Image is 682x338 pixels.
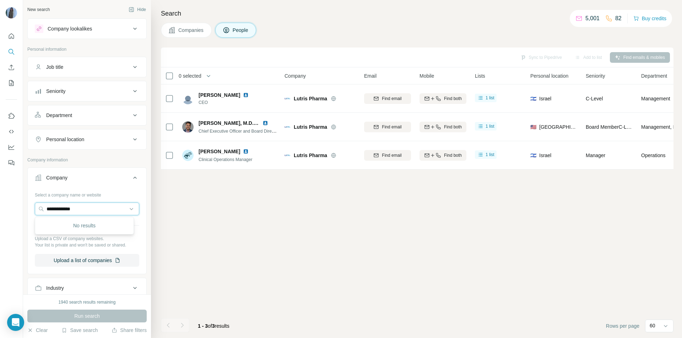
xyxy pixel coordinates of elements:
[364,122,411,132] button: Find email
[27,46,147,52] p: Personal information
[585,14,600,23] p: 5,001
[475,72,485,79] span: Lists
[124,4,151,15] button: Hide
[182,150,194,161] img: Avatar
[539,152,551,159] span: Israel
[530,95,536,102] span: 🇮🇱
[486,151,494,158] span: 1 list
[444,152,462,159] span: Find both
[420,93,466,104] button: Find both
[161,9,673,18] h4: Search
[46,112,72,119] div: Department
[37,218,132,233] div: No results
[285,72,306,79] span: Company
[539,95,551,102] span: Israel
[641,72,667,79] span: Department
[28,20,146,37] button: Company lookalikes
[28,59,146,76] button: Job title
[199,99,257,106] span: CEO
[199,128,279,134] span: Chief Executive Officer and Board Director
[530,72,568,79] span: Personal location
[294,95,327,102] span: Lutris Pharma
[6,110,17,122] button: Use Surfe on LinkedIn
[530,123,536,131] span: 🇺🇸
[179,72,201,79] span: 0 selected
[28,83,146,100] button: Seniority
[530,152,536,159] span: 🇮🇱
[285,124,290,130] img: Logo of Lutris Pharma
[7,314,24,331] div: Open Intercom Messenger
[6,45,17,58] button: Search
[586,72,605,79] span: Seniority
[48,25,92,32] div: Company lookalikes
[364,150,411,161] button: Find email
[46,136,84,143] div: Personal location
[46,284,64,292] div: Industry
[364,72,377,79] span: Email
[178,27,204,34] span: Companies
[606,322,639,329] span: Rows per page
[6,7,17,18] img: Avatar
[112,327,147,334] button: Share filters
[420,150,466,161] button: Find both
[28,279,146,297] button: Industry
[262,120,268,126] img: LinkedIn logo
[382,124,401,130] span: Find email
[6,77,17,89] button: My lists
[6,156,17,169] button: Feedback
[539,123,577,131] span: [GEOGRAPHIC_DATA]
[28,107,146,124] button: Department
[6,141,17,154] button: Dashboard
[586,124,636,130] span: Board Member C-Level
[28,131,146,148] button: Personal location
[27,6,50,13] div: New search
[6,30,17,43] button: Quick start
[199,157,252,162] span: Clinical Operations Manager
[285,153,290,158] img: Logo of Lutris Pharma
[294,152,327,159] span: Lutris Pharma
[444,124,462,130] span: Find both
[208,323,212,329] span: of
[59,299,116,305] div: 1940 search results remaining
[586,96,603,101] span: C-Level
[444,95,462,102] span: Find both
[641,95,670,102] span: Management
[46,88,65,95] div: Seniority
[198,323,208,329] span: 1 - 3
[243,149,249,154] img: LinkedIn logo
[199,92,240,99] span: [PERSON_NAME]
[28,169,146,189] button: Company
[486,95,494,101] span: 1 list
[285,96,290,101] img: Logo of Lutris Pharma
[35,254,139,267] button: Upload a list of companies
[382,152,401,159] span: Find email
[294,123,327,131] span: Lutris Pharma
[35,242,139,248] p: Your list is private and won't be saved or shared.
[199,120,269,126] span: [PERSON_NAME], M.D., Ph.D.
[586,153,605,158] span: Manager
[420,72,434,79] span: Mobile
[615,14,622,23] p: 82
[35,236,139,242] p: Upload a CSV of company websites.
[6,61,17,74] button: Enrich CSV
[61,327,98,334] button: Save search
[199,148,240,155] span: [PERSON_NAME]
[182,121,194,133] img: Avatar
[27,157,147,163] p: Company information
[212,323,215,329] span: 3
[382,95,401,102] span: Find email
[486,123,494,129] span: 1 list
[27,327,48,334] button: Clear
[420,122,466,132] button: Find both
[6,125,17,138] button: Use Surfe API
[233,27,249,34] span: People
[650,322,655,329] p: 60
[46,63,63,71] div: Job title
[641,152,665,159] span: Operations
[243,92,249,98] img: LinkedIn logo
[364,93,411,104] button: Find email
[46,174,67,181] div: Company
[182,93,194,104] img: Avatar
[35,189,139,198] div: Select a company name or website
[198,323,229,329] span: results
